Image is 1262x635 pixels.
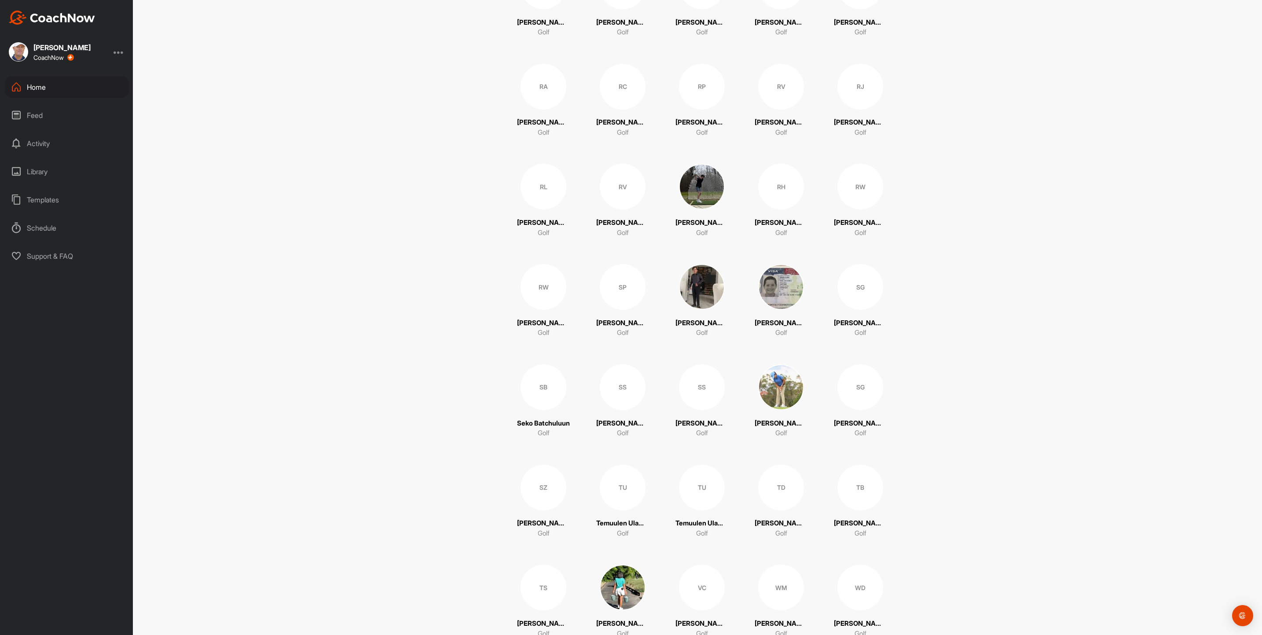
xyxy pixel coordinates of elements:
p: [PERSON_NAME] [675,318,728,328]
img: square_22013822a3789e85b08f3124b7974cae.jpg [600,565,646,610]
p: Golf [775,228,787,238]
p: [PERSON_NAME] [596,418,649,429]
div: RA [521,64,566,110]
a: RV[PERSON_NAME]Golf [596,164,649,238]
p: Golf [538,228,550,238]
a: SBSeko BatchuluunGolf [517,364,570,438]
p: Golf [855,328,866,338]
div: [PERSON_NAME] [33,44,91,51]
p: Golf [617,228,629,238]
a: RL[PERSON_NAME]Golf [517,164,570,238]
div: Support & FAQ [5,245,129,267]
div: CoachNow [33,54,74,61]
p: Golf [696,128,708,138]
p: [PERSON_NAME] [834,518,887,529]
p: Golf [538,328,550,338]
div: WM [758,565,804,610]
p: [PERSON_NAME] [834,418,887,429]
a: [PERSON_NAME]Golf [675,164,728,238]
p: [PERSON_NAME] [517,619,570,629]
p: [PERSON_NAME] [675,619,728,629]
p: [PERSON_NAME] [596,218,649,228]
p: Golf [538,128,550,138]
div: SS [600,364,646,410]
p: [PERSON_NAME] [834,619,887,629]
p: [PERSON_NAME] [755,117,807,128]
p: [PERSON_NAME] [755,18,807,28]
p: [PERSON_NAME] [834,18,887,28]
div: SP [600,264,646,310]
div: TD [758,465,804,510]
p: [PERSON_NAME] [596,117,649,128]
div: VC [679,565,725,610]
div: RV [600,164,646,209]
div: SS [679,364,725,410]
a: TUTemuulen UlamUrnukhGolf [596,465,649,539]
div: SZ [521,465,566,510]
div: SG [837,364,883,410]
div: Templates [5,189,129,211]
p: Golf [696,328,708,338]
p: [PERSON_NAME] [596,18,649,28]
p: Golf [617,27,629,37]
div: TB [837,465,883,510]
p: Golf [696,27,708,37]
p: [PERSON_NAME] [755,418,807,429]
a: RJ[PERSON_NAME]Golf [834,64,887,138]
p: Golf [696,428,708,438]
img: square_d07357315fe9f0bd9cd5575863e66a35.jpg [679,264,725,310]
p: Temuulen UlamUrnukh [596,518,649,529]
div: TU [600,465,646,510]
a: [PERSON_NAME]Golf [675,264,728,338]
a: RW[PERSON_NAME] [PERSON_NAME]Golf [517,264,570,338]
div: TS [521,565,566,610]
p: [PERSON_NAME] [517,518,570,529]
a: TUTemuulen UlamUrnukhGolf [675,465,728,539]
a: SS[PERSON_NAME]Golf [675,364,728,438]
p: Temuulen UlamUrnukh [675,518,728,529]
a: [PERSON_NAME]Golf [755,364,807,438]
p: [PERSON_NAME] [675,218,728,228]
a: RP[PERSON_NAME]Golf [675,64,728,138]
div: Home [5,76,129,98]
p: [PERSON_NAME] [834,318,887,328]
p: Golf [855,128,866,138]
p: Golf [775,128,787,138]
p: Golf [696,529,708,539]
p: [PERSON_NAME] [834,117,887,128]
a: RH[PERSON_NAME] [PERSON_NAME]Golf [755,164,807,238]
p: [PERSON_NAME] [675,18,728,28]
p: [PERSON_NAME] [596,318,649,328]
p: Golf [538,529,550,539]
div: RV [758,64,804,110]
div: WD [837,565,883,610]
p: [PERSON_NAME] [PERSON_NAME] [517,318,570,328]
p: [PERSON_NAME] [517,18,570,28]
a: TD[PERSON_NAME]Golf [755,465,807,539]
a: RV[PERSON_NAME]Golf [755,64,807,138]
p: Golf [617,128,629,138]
p: Golf [617,529,629,539]
p: [PERSON_NAME] [PERSON_NAME] [834,218,887,228]
p: [PERSON_NAME] [755,619,807,629]
p: [PERSON_NAME] [596,619,649,629]
p: [PERSON_NAME] [PERSON_NAME] [755,218,807,228]
a: RW[PERSON_NAME] [PERSON_NAME]Golf [834,164,887,238]
a: SG[PERSON_NAME]Golf [834,364,887,438]
p: Golf [538,27,550,37]
a: TB[PERSON_NAME]Golf [834,465,887,539]
p: Golf [775,428,787,438]
p: Golf [538,428,550,438]
img: square_d5e092846bc26038c3026c34276efbfa.jpg [9,42,28,62]
img: square_7ea8bb1d0bb30537d12b1613a628d3e2.jpg [679,164,725,209]
p: Golf [696,228,708,238]
p: Golf [775,27,787,37]
p: Golf [855,529,866,539]
p: [PERSON_NAME] [675,418,728,429]
p: Golf [855,428,866,438]
a: SG[PERSON_NAME]Golf [834,264,887,338]
div: RL [521,164,566,209]
img: square_4e62ea9c3c8875e159d9f2334114cf84.jpg [758,264,804,310]
p: Golf [617,428,629,438]
div: Library [5,161,129,183]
